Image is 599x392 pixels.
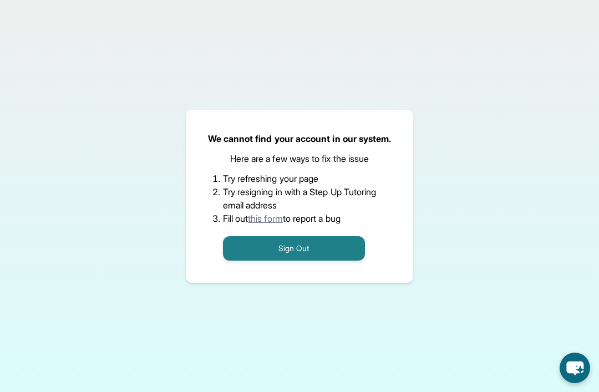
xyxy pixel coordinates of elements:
[208,132,392,145] p: We cannot find your account in our system.
[248,213,283,224] a: this form
[223,236,365,261] button: Sign Out
[223,172,377,185] li: Try refreshing your page
[230,152,369,165] p: Here are a few ways to fix the issue
[560,353,590,383] button: chat-button
[223,242,365,253] a: Sign Out
[223,212,377,225] li: Fill out to report a bug
[223,185,377,212] li: Try resigning in with a Step Up Tutoring email address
